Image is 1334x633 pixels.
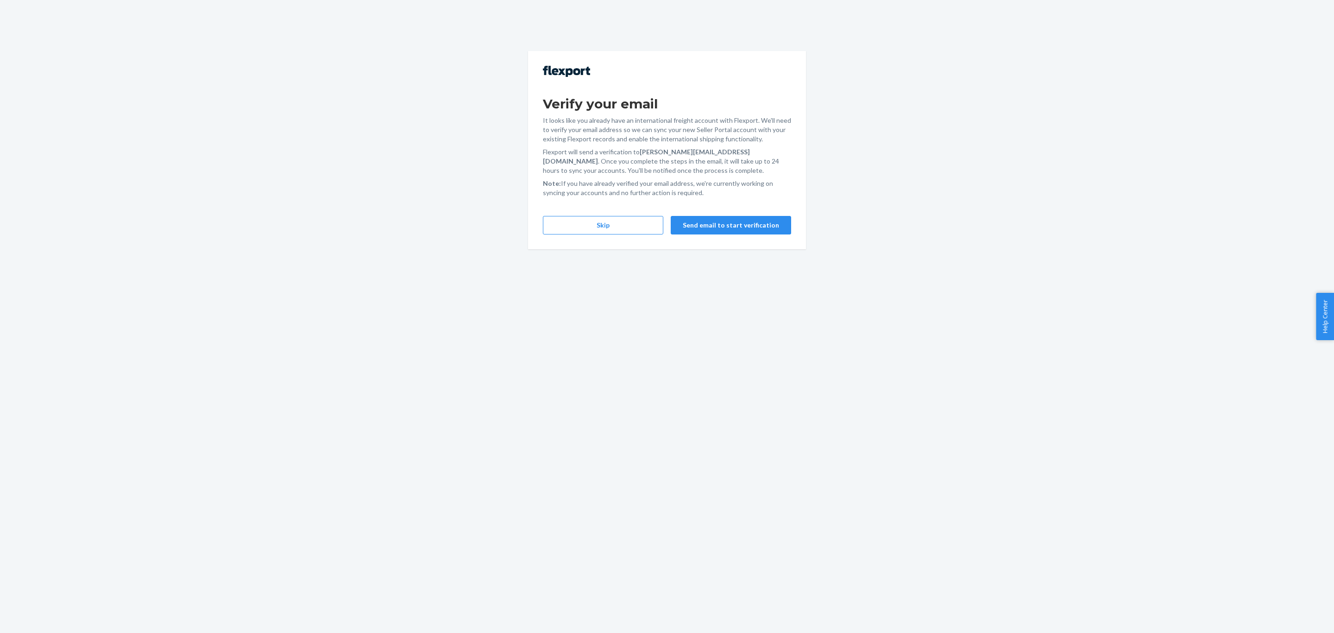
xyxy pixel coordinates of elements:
button: Help Center [1316,293,1334,340]
img: Flexport logo [543,66,590,77]
button: Send email to start verification [671,216,791,234]
p: If you have already verified your email address, we're currently working on syncing your accounts... [543,179,791,197]
p: It looks like you already have an international freight account with Flexport. We'll need to veri... [543,116,791,144]
strong: Note: [543,179,561,187]
h1: Verify your email [543,95,791,112]
p: Flexport will send a verification to . Once you complete the steps in the email, it will take up ... [543,147,791,175]
button: Skip [543,216,663,234]
strong: [PERSON_NAME][EMAIL_ADDRESS][DOMAIN_NAME] [543,148,750,165]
